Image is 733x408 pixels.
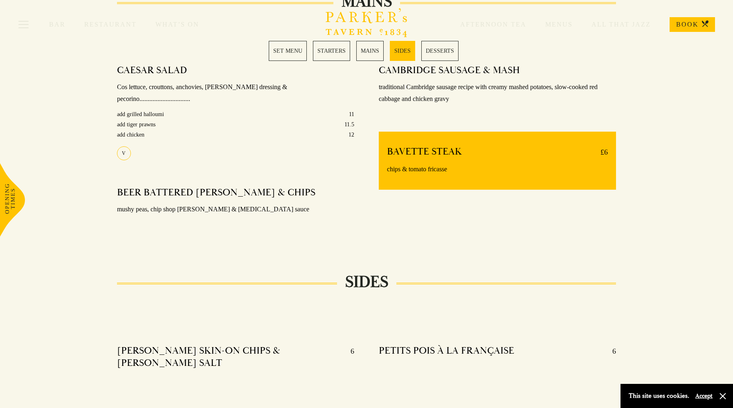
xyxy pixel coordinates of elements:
[313,41,350,61] a: 2 / 5
[117,130,144,140] p: add chicken
[390,41,415,61] a: 4 / 5
[719,392,727,400] button: Close and accept
[117,119,155,130] p: add tiger prawns
[117,81,354,105] p: Cos lettuce, crouttons, anchovies, [PERSON_NAME] dressing & pecorino...............................
[592,146,608,159] p: £6
[117,186,315,199] h4: BEER BATTERED [PERSON_NAME] & CHIPS
[117,204,354,215] p: mushy peas, chip shop [PERSON_NAME] & [MEDICAL_DATA] sauce
[342,345,354,369] p: 6
[269,41,307,61] a: 1 / 5
[695,392,713,400] button: Accept
[387,164,608,175] p: chips & tomato fricasse
[344,119,354,130] p: 11.5
[356,41,384,61] a: 3 / 5
[604,345,616,358] p: 6
[629,390,689,402] p: This site uses cookies.
[117,146,131,160] div: V
[379,81,616,105] p: traditional Cambridge sausage recipe with creamy mashed potatoes, slow-cooked red cabbage and chi...
[387,146,462,159] h4: BAVETTE STEAK
[421,41,459,61] a: 5 / 5
[349,130,354,140] p: 12
[379,345,514,358] h4: PETITS POIS À LA FRANÇAISE
[337,272,396,292] h2: SIDES
[349,109,354,119] p: 11
[117,109,164,119] p: add grilled halloumi
[117,345,342,369] h4: [PERSON_NAME] SKIN-ON CHIPS & [PERSON_NAME] SALT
